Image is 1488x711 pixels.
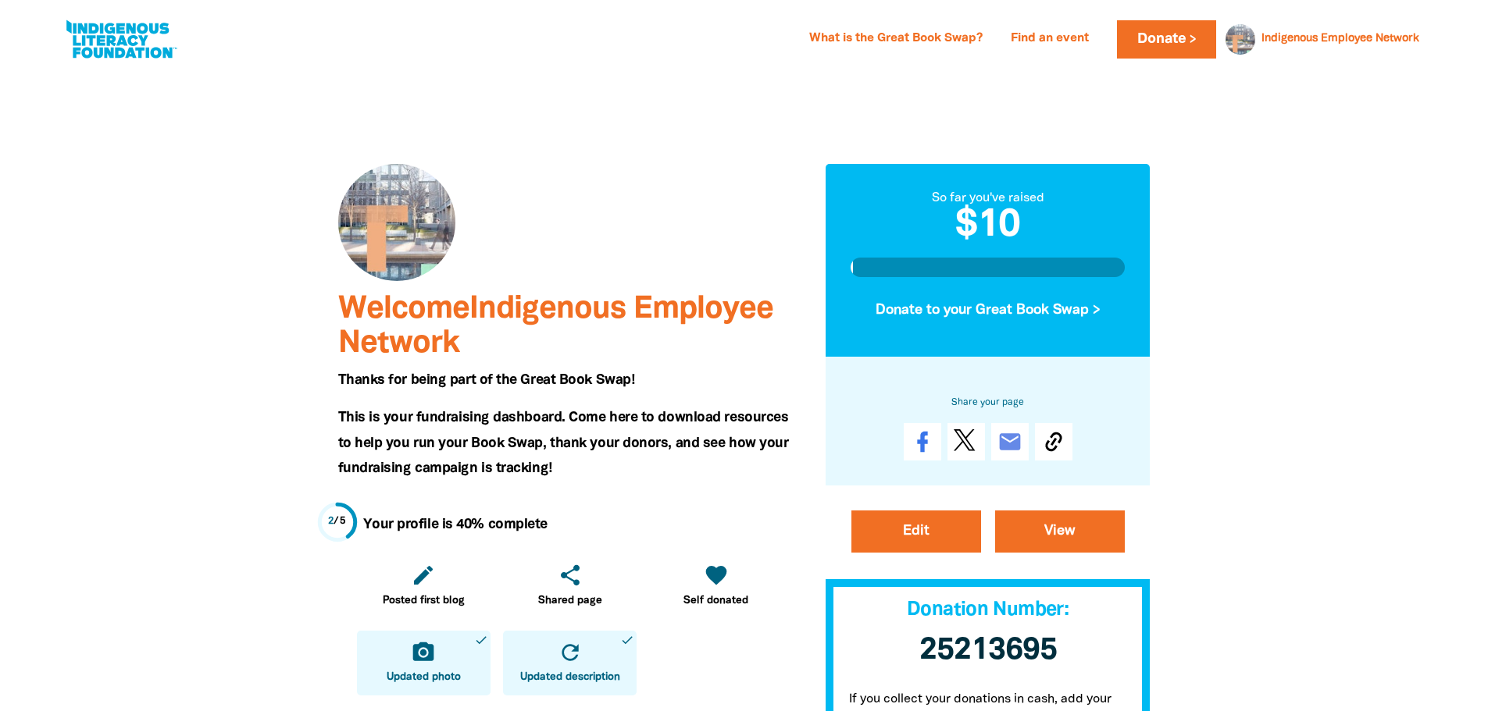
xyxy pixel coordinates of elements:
h6: Share your page [851,393,1126,411]
a: email [991,423,1029,460]
strong: Your profile is 40% complete [363,518,548,531]
span: This is your fundraising dashboard. Come here to download resources to help you run your Book Swa... [338,411,789,475]
i: done [620,633,634,647]
span: Updated photo [387,670,461,685]
a: favoriteSelf donated [649,553,783,618]
span: Self donated [683,593,748,609]
i: edit [411,563,436,588]
a: View [995,510,1125,553]
span: Updated description [520,670,620,685]
span: Posted first blog [383,593,465,609]
a: Edit [851,510,981,553]
span: 2 [328,517,334,526]
i: done [474,633,488,647]
button: Copy Link [1035,423,1072,460]
a: Post [947,423,985,460]
button: Donate to your Great Book Swap > [851,289,1126,331]
a: editPosted first blog [357,553,491,618]
i: email [997,429,1022,454]
a: shareShared page [503,553,637,618]
span: 25213695 [919,636,1057,665]
span: Thanks for being part of the Great Book Swap! [338,374,635,386]
a: Share [904,423,941,460]
a: refreshUpdated descriptiondone [503,631,637,695]
span: Donation Number: [907,601,1069,619]
a: camera_altUpdated photodone [357,631,491,695]
span: Welcome Indigenous Employee Network [338,295,773,358]
i: share [558,563,583,588]
i: camera_alt [411,640,436,665]
div: / 5 [328,514,346,529]
a: Donate [1117,20,1215,59]
i: refresh [558,640,583,665]
div: So far you've raised [851,189,1126,208]
a: Find an event [1001,27,1098,52]
h2: $10 [851,208,1126,245]
span: Shared page [538,593,602,609]
i: favorite [704,563,729,588]
a: What is the Great Book Swap? [800,27,992,52]
a: Indigenous Employee Network [1261,34,1419,44]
